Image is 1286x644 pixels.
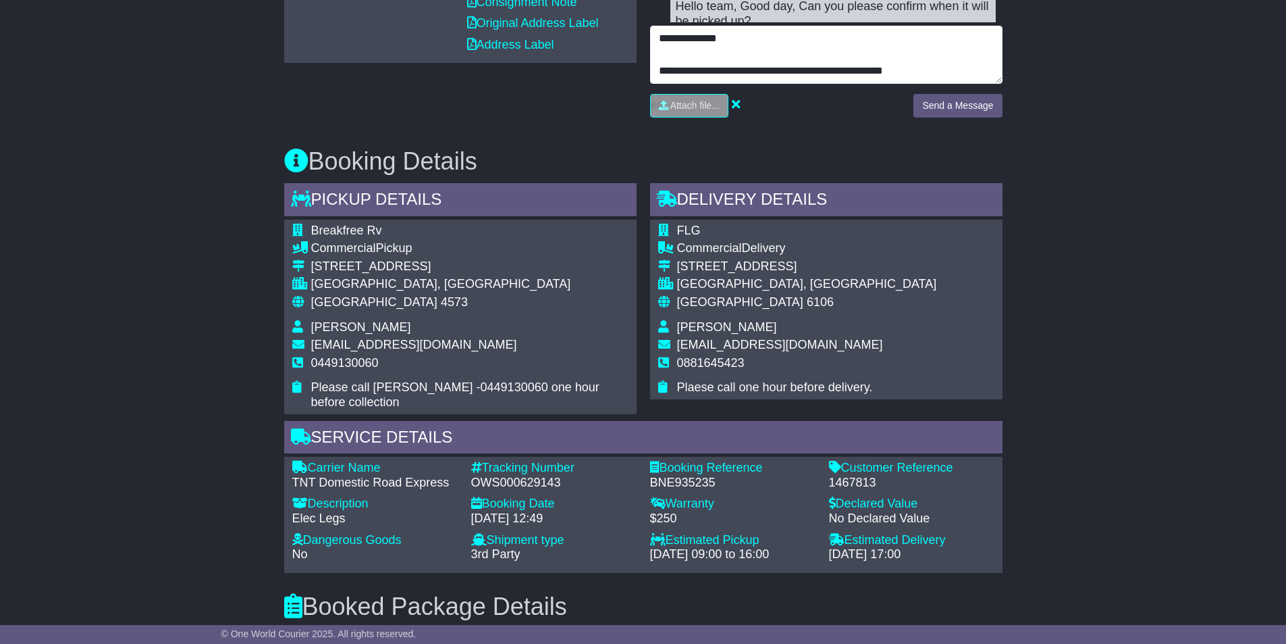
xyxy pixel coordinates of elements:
[650,461,815,476] div: Booking Reference
[471,461,637,476] div: Tracking Number
[284,593,1002,620] h3: Booked Package Details
[311,241,628,256] div: Pickup
[292,461,458,476] div: Carrier Name
[650,183,1002,220] div: Delivery Details
[650,476,815,491] div: BNE935235
[441,295,468,309] span: 4573
[677,320,777,334] span: [PERSON_NAME]
[284,183,637,220] div: Pickup Details
[677,356,745,370] span: 0881645423
[311,241,376,255] span: Commercial
[829,461,994,476] div: Customer Reference
[292,533,458,548] div: Dangerous Goods
[677,241,742,255] span: Commercial
[311,380,599,409] span: Please call [PERSON_NAME] -0449130060 one hour before collection
[467,38,554,51] a: Address Label
[292,512,458,526] div: Elec Legs
[913,94,1002,118] button: Send a Message
[292,476,458,491] div: TNT Domestic Road Express
[677,338,883,351] span: [EMAIL_ADDRESS][DOMAIN_NAME]
[471,476,637,491] div: OWS000629143
[829,512,994,526] div: No Declared Value
[829,476,994,491] div: 1467813
[677,380,873,394] span: Plaese call one hour before delivery.
[677,277,937,292] div: [GEOGRAPHIC_DATA], [GEOGRAPHIC_DATA]
[311,320,411,334] span: [PERSON_NAME]
[829,533,994,548] div: Estimated Delivery
[829,547,994,562] div: [DATE] 17:00
[311,338,517,351] span: [EMAIL_ADDRESS][DOMAIN_NAME]
[284,148,1002,175] h3: Booking Details
[471,497,637,512] div: Booking Date
[284,421,1002,457] div: Service Details
[471,533,637,548] div: Shipment type
[829,497,994,512] div: Declared Value
[311,224,382,237] span: Breakfree Rv
[311,295,437,309] span: [GEOGRAPHIC_DATA]
[677,224,701,237] span: FLG
[221,628,417,639] span: © One World Courier 2025. All rights reserved.
[292,547,308,561] span: No
[677,241,937,256] div: Delivery
[650,533,815,548] div: Estimated Pickup
[650,547,815,562] div: [DATE] 09:00 to 16:00
[311,277,628,292] div: [GEOGRAPHIC_DATA], [GEOGRAPHIC_DATA]
[807,295,834,309] span: 6106
[311,259,628,274] div: [STREET_ADDRESS]
[471,512,637,526] div: [DATE] 12:49
[677,295,803,309] span: [GEOGRAPHIC_DATA]
[467,16,599,30] a: Original Address Label
[677,259,937,274] div: [STREET_ADDRESS]
[292,497,458,512] div: Description
[650,512,815,526] div: $250
[650,497,815,512] div: Warranty
[311,356,379,370] span: 0449130060
[471,547,520,561] span: 3rd Party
